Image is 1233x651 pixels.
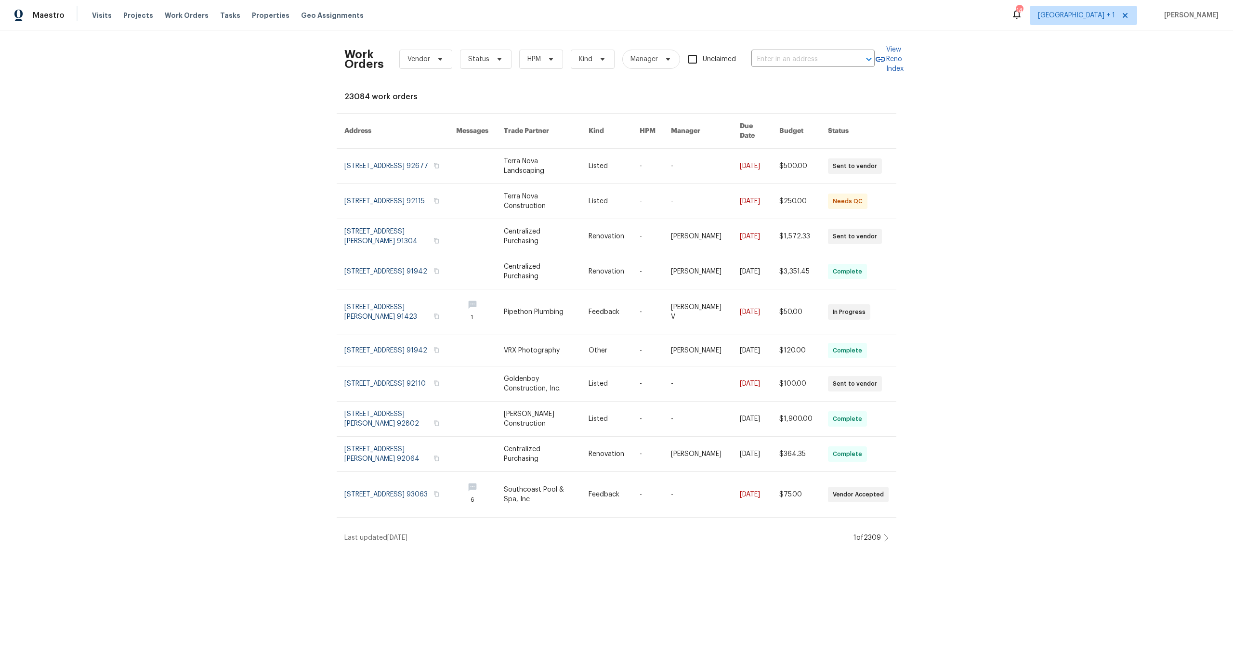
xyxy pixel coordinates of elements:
span: Manager [630,54,658,64]
td: - [663,472,732,518]
td: - [663,402,732,437]
button: Copy Address [432,236,441,245]
td: - [632,335,663,366]
span: Geo Assignments [301,11,364,20]
td: Pipethon Plumbing [496,289,581,335]
button: Copy Address [432,490,441,498]
th: Status [820,114,896,149]
td: Terra Nova Landscaping [496,149,581,184]
td: [PERSON_NAME] [663,219,732,254]
td: - [632,437,663,472]
td: - [632,472,663,518]
span: Vendor [407,54,430,64]
td: Terra Nova Construction [496,184,581,219]
td: Listed [581,184,632,219]
td: Centralized Purchasing [496,219,581,254]
td: Renovation [581,254,632,289]
td: [PERSON_NAME] [663,335,732,366]
td: Listed [581,149,632,184]
td: Renovation [581,437,632,472]
div: 1 of 2309 [853,533,881,543]
div: 23084 work orders [344,92,889,102]
td: - [632,184,663,219]
td: - [632,149,663,184]
td: Centralized Purchasing [496,437,581,472]
span: HPM [527,54,541,64]
button: Copy Address [432,379,441,388]
td: Listed [581,366,632,402]
td: - [663,149,732,184]
h2: Work Orders [344,50,384,69]
span: Unclaimed [703,54,736,65]
td: - [632,254,663,289]
td: - [663,184,732,219]
td: [PERSON_NAME] Construction [496,402,581,437]
td: - [632,366,663,402]
span: Work Orders [165,11,209,20]
th: Budget [772,114,820,149]
div: 14 [1016,6,1023,15]
span: Status [468,54,489,64]
td: - [632,219,663,254]
span: Properties [252,11,289,20]
button: Copy Address [432,267,441,275]
button: Copy Address [432,161,441,170]
td: Centralized Purchasing [496,254,581,289]
th: Due Date [732,114,772,149]
button: Copy Address [432,454,441,463]
button: Open [862,52,876,66]
th: Trade Partner [496,114,581,149]
td: - [632,289,663,335]
td: - [663,366,732,402]
td: Feedback [581,289,632,335]
th: HPM [632,114,663,149]
td: [PERSON_NAME] [663,254,732,289]
button: Copy Address [432,312,441,321]
td: [PERSON_NAME] V [663,289,732,335]
span: [GEOGRAPHIC_DATA] + 1 [1038,11,1115,20]
a: View Reno Index [875,45,904,74]
th: Manager [663,114,732,149]
td: Feedback [581,472,632,518]
th: Messages [448,114,496,149]
td: VRX Photography [496,335,581,366]
td: Listed [581,402,632,437]
span: Visits [92,11,112,20]
th: Address [337,114,448,149]
td: Other [581,335,632,366]
button: Copy Address [432,419,441,428]
td: Southcoast Pool & Spa, Inc [496,472,581,518]
button: Copy Address [432,346,441,354]
td: Goldenboy Construction, Inc. [496,366,581,402]
th: Kind [581,114,632,149]
input: Enter in an address [751,52,848,67]
span: Projects [123,11,153,20]
td: Renovation [581,219,632,254]
span: [DATE] [387,534,407,541]
td: [PERSON_NAME] [663,437,732,472]
span: [PERSON_NAME] [1160,11,1219,20]
td: - [632,402,663,437]
div: Last updated [344,533,851,543]
span: Tasks [220,12,240,19]
span: Maestro [33,11,65,20]
button: Copy Address [432,196,441,205]
span: Kind [579,54,592,64]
